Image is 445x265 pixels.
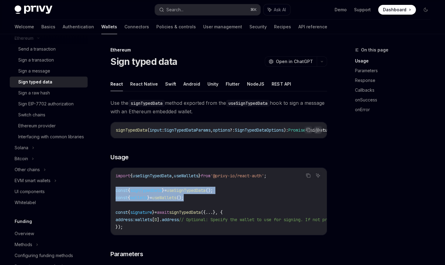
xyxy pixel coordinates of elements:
[157,217,162,222] span: ].
[10,98,88,109] a: Sign EIP-7702 authorization
[130,210,152,215] span: signature
[213,127,230,133] span: options
[162,217,179,222] span: address
[210,173,264,178] span: '@privy-io/react-auth'
[378,5,416,15] a: Dashboard
[263,4,290,15] button: Ask AI
[162,127,164,133] span: :
[15,5,52,14] img: dark logo
[156,19,196,34] a: Policies & controls
[155,217,157,222] span: 0
[235,127,283,133] span: SignTypedDataOptions
[335,7,347,13] a: Demo
[128,210,130,215] span: {
[201,210,206,215] span: ({
[10,109,88,120] a: Switch chains
[116,173,130,178] span: import
[128,100,165,107] code: signTypedData
[147,195,150,200] span: }
[15,166,40,173] div: Other chains
[41,19,55,34] a: Basics
[18,78,52,86] div: Sign typed data
[198,173,201,178] span: }
[18,100,74,108] div: Sign EIP-7702 authorization
[355,76,435,85] a: Response
[18,56,54,64] div: Sign a transaction
[172,173,174,178] span: ,
[272,77,291,91] button: REST API
[116,195,128,200] span: const
[179,217,420,222] span: // Optional: Specify the wallet to use for signing. If not provided, the first wallet will be used.
[314,126,322,134] button: Ask AI
[288,127,305,133] span: Promise
[147,127,150,133] span: (
[226,77,240,91] button: Flutter
[124,19,149,34] a: Connectors
[10,65,88,76] a: Sign a message
[110,250,143,258] span: Parameters
[63,19,94,34] a: Authentication
[10,131,88,142] a: Interfacing with common libraries
[206,188,213,193] span: ();
[18,133,84,140] div: Interfacing with common libraries
[128,195,130,200] span: {
[130,188,162,193] span: signTypedData
[110,77,123,91] button: React
[10,186,88,197] a: UI components
[247,77,264,91] button: NodeJS
[10,228,88,239] a: Overview
[15,252,73,259] div: Configuring funding methods
[355,66,435,76] a: Parameters
[15,218,32,225] h5: Funding
[133,173,172,178] span: useSignTypedData
[355,56,435,66] a: Usage
[264,173,266,178] span: ;
[15,144,28,151] div: Solana
[174,173,198,178] span: useWallets
[265,56,317,67] button: Open in ChatGPT
[15,188,45,195] div: UI components
[10,76,88,87] a: Sign typed data
[155,4,260,15] button: Search...⌘K
[18,122,56,129] div: Ethereum provider
[314,171,322,179] button: Ask AI
[213,210,223,215] span: }, {
[15,155,28,162] div: Bitcoin
[207,77,218,91] button: Unity
[164,127,210,133] span: SignTypedDataParams
[10,120,88,131] a: Ethereum provider
[152,195,176,200] span: useWallets
[201,173,210,178] span: from
[421,5,430,15] button: Toggle dark mode
[150,195,152,200] span: =
[354,7,371,13] a: Support
[167,188,206,193] span: useSignTypedData
[176,195,184,200] span: ();
[15,199,36,206] div: Whitelabel
[15,19,34,34] a: Welcome
[116,217,135,222] span: address:
[276,58,313,65] span: Open in ChatGPT
[164,188,167,193] span: =
[110,47,327,53] div: Ethereum
[162,188,164,193] span: }
[155,210,157,215] span: =
[157,210,169,215] span: await
[116,127,147,133] span: signTypedData
[206,210,213,215] span: ...
[101,19,117,34] a: Wallets
[15,230,34,237] div: Overview
[10,44,88,55] a: Send a transaction
[116,188,128,193] span: const
[283,127,288,133] span: ):
[10,55,88,65] a: Sign a transaction
[130,173,133,178] span: {
[355,105,435,115] a: onError
[10,87,88,98] a: Sign a raw hash
[18,89,50,97] div: Sign a raw hash
[10,197,88,208] a: Whitelabel
[128,188,130,193] span: {
[226,100,270,107] code: useSignTypedData
[361,46,388,54] span: On this page
[135,217,152,222] span: wallets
